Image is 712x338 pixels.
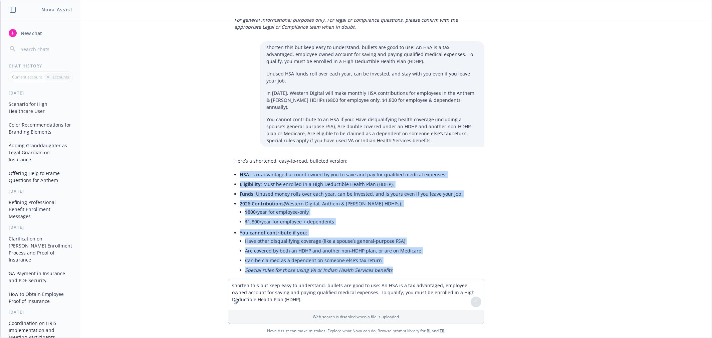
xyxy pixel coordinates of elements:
span: New chat [19,30,42,37]
li: (Western Digital, Anthem & [PERSON_NAME] HDHPs): [240,199,463,228]
h1: Nova Assist [41,6,73,13]
button: Offering Help to Frame Questions for Anthem [6,168,75,186]
button: Color Recommendations for Branding Elements [6,119,75,137]
li: Have other disqualifying coverage (like a spouse’s general-purpose FSA) [245,236,463,246]
div: Chat History [1,63,80,69]
p: Here’s a shortened, easy-to-read, bulleted version: [235,157,463,164]
button: New chat [6,27,75,39]
button: Scenario for High Healthcare User [6,99,75,117]
em: For general informational purposes only. For legal or compliance questions, please confirm with t... [235,17,458,30]
li: Can be claimed as a dependent on someone else’s tax return [245,256,463,265]
li: $800/year for employee-only [245,207,463,217]
span: Funds [240,191,254,197]
li: Are covered by both an HDHP and another non-HDHP plan, or are on Medicare [245,246,463,256]
span: You cannot contribute if you: [240,229,307,236]
p: shorten this but keep easy to understand. bullets are good to use: An HSA is a tax-advantaged, em... [267,44,478,65]
span: Nova Assist can make mistakes. Explore what Nova can do: Browse prompt library for and [3,324,709,338]
div: [DATE] [1,188,80,194]
div: [DATE] [1,224,80,230]
li: : Unused money rolls over each year, can be invested, and is yours even if you leave your job. [240,189,463,199]
input: Search chats [19,44,72,54]
button: How to Obtain Employee Proof of Insurance [6,289,75,307]
button: GA Payment in Insurance and PDF Security [6,268,75,286]
span: Eligibility [240,181,261,187]
p: All accounts [47,74,69,80]
li: : Tax-advantaged account owned by you to save and pay for qualified medical expenses. [240,170,463,179]
p: In [DATE], Western Digital will make monthly HSA contributions for employees in the Anthem & [PER... [267,90,478,111]
p: Web search is disabled when a file is uploaded [232,314,480,320]
span: HSA [240,171,249,178]
span: 2026 Contributions [240,200,284,207]
p: You cannot contribute to an HSA if you: Have disqualifying health coverage (including a spouse’s ... [267,116,478,144]
button: Clarification on [PERSON_NAME] Enrollment Process and Proof of Insurance [6,233,75,265]
li: : Must be enrolled in a High Deductible Health Plan (HDHP). [240,179,463,189]
a: BI [427,328,431,334]
div: [DATE] [1,309,80,315]
em: Special rules for those using VA or Indian Health Services benefits [245,267,393,273]
div: [DATE] [1,90,80,96]
li: $1,800/year for employee + dependents [245,217,463,226]
button: Refining Professional Benefit Enrollment Messages [6,197,75,222]
p: Current account [12,74,42,80]
p: Unused HSA funds roll over each year, can be invested, and stay with you even if you leave your job. [267,70,478,84]
button: Adding Granddaughter as Legal Guardian on Insurance [6,140,75,165]
a: TR [440,328,445,334]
